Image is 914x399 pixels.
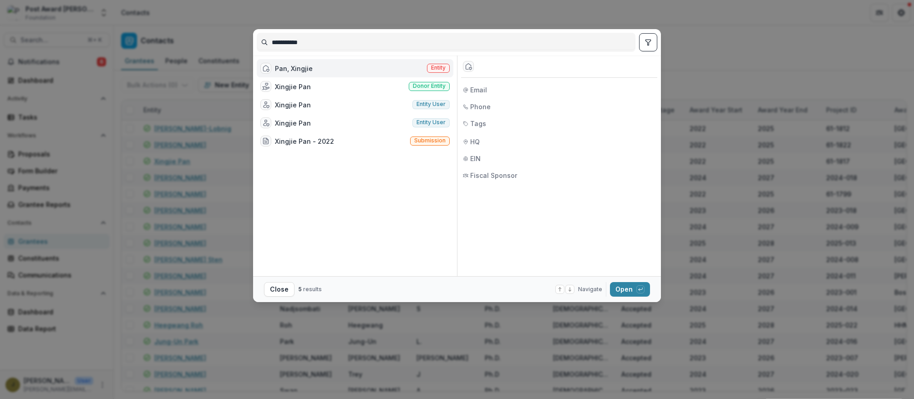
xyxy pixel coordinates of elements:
[578,285,602,293] span: Navigate
[470,119,486,128] span: Tags
[298,286,302,293] span: 5
[414,137,446,144] span: Submission
[275,82,311,91] div: Xingjie Pan
[275,118,311,128] div: Xingjie Pan
[639,33,657,51] button: toggle filters
[275,100,311,110] div: Xingjie Pan
[416,101,446,107] span: Entity user
[275,136,334,146] div: Xingjie Pan - 2022
[470,102,491,111] span: Phone
[470,85,487,95] span: Email
[275,64,313,73] div: Pan, Xingjie
[470,171,517,180] span: Fiscal Sponsor
[470,137,480,146] span: HQ
[610,282,650,297] button: Open
[431,65,446,71] span: Entity
[470,154,481,163] span: EIN
[416,119,446,126] span: Entity user
[264,282,295,297] button: Close
[413,83,446,89] span: Donor entity
[303,286,322,293] span: results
